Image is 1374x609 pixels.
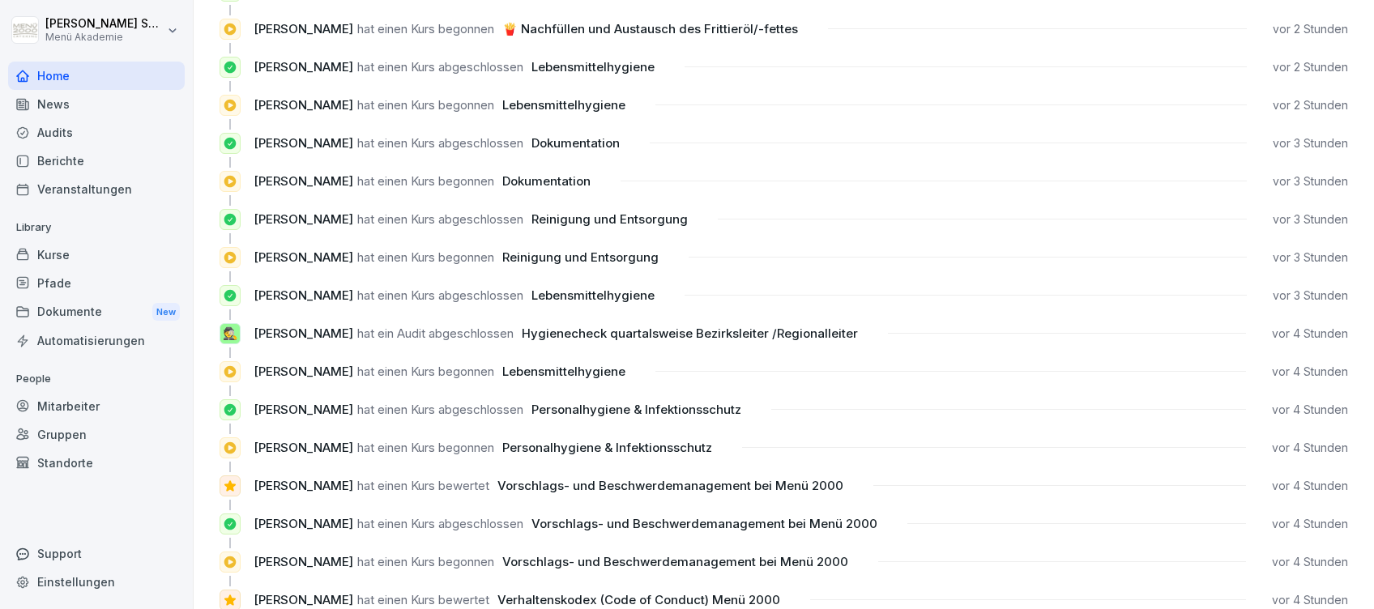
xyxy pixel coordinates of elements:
p: vor 4 Stunden [1272,478,1348,494]
span: hat einen Kurs abgeschlossen [357,287,523,303]
a: News [8,90,185,118]
p: vor 2 Stunden [1273,97,1348,113]
span: [PERSON_NAME] [254,59,353,75]
span: Dokumentation [502,173,591,189]
span: Vorschlags- und Beschwerdemanagement bei Menü 2000 [531,516,877,531]
a: Audits [8,118,185,147]
a: Kurse [8,241,185,269]
p: vor 4 Stunden [1272,364,1348,380]
span: [PERSON_NAME] [254,287,353,303]
span: Vorschlags- und Beschwerdemanagement bei Menü 2000 [502,554,848,569]
p: vor 3 Stunden [1273,173,1348,190]
a: Mitarbeiter [8,392,185,420]
span: [PERSON_NAME] [254,326,353,341]
span: [PERSON_NAME] [254,173,353,189]
span: hat einen Kurs abgeschlossen [357,59,523,75]
span: [PERSON_NAME] [254,516,353,531]
span: Personalhygiene & Infektionsschutz [502,440,712,455]
span: hat einen Kurs abgeschlossen [357,516,523,531]
span: [PERSON_NAME] [254,211,353,227]
span: hat einen Kurs begonnen [357,249,494,265]
span: Personalhygiene & Infektionsschutz [531,402,741,417]
p: vor 2 Stunden [1273,59,1348,75]
span: hat einen Kurs abgeschlossen [357,211,523,227]
span: hat ein Audit abgeschlossen [357,326,514,341]
p: vor 2 Stunden [1273,21,1348,37]
div: Support [8,539,185,568]
span: [PERSON_NAME] [254,364,353,379]
span: 🍟 Nachfüllen und Austausch des Frittieröl/-fettes [502,21,798,36]
p: Menü Akademie [45,32,164,43]
div: Dokumente [8,297,185,327]
p: 🕵️ [223,325,238,343]
a: Gruppen [8,420,185,449]
span: Lebensmittelhygiene [531,287,655,303]
p: vor 4 Stunden [1272,402,1348,418]
span: [PERSON_NAME] [254,402,353,417]
span: Lebensmittelhygiene [502,364,625,379]
span: Hygienecheck quartalsweise Bezirksleiter /Regionalleiter [522,326,858,341]
span: [PERSON_NAME] [254,21,353,36]
span: [PERSON_NAME] [254,440,353,455]
p: vor 4 Stunden [1272,440,1348,456]
a: Veranstaltungen [8,175,185,203]
span: [PERSON_NAME] [254,478,353,493]
span: Reinigung und Entsorgung [502,249,659,265]
p: vor 4 Stunden [1272,516,1348,532]
p: [PERSON_NAME] Schülzke [45,17,164,31]
span: Lebensmittelhygiene [502,97,625,113]
span: [PERSON_NAME] [254,554,353,569]
span: hat einen Kurs begonnen [357,440,494,455]
p: vor 4 Stunden [1272,554,1348,570]
a: Pfade [8,269,185,297]
span: [PERSON_NAME] [254,97,353,113]
span: hat einen Kurs bewertet [357,592,489,607]
p: vor 4 Stunden [1272,326,1348,342]
p: People [8,366,185,392]
p: Library [8,215,185,241]
a: Home [8,62,185,90]
span: hat einen Kurs begonnen [357,21,494,36]
span: hat einen Kurs abgeschlossen [357,402,523,417]
span: [PERSON_NAME] [254,249,353,265]
a: Automatisierungen [8,326,185,355]
p: vor 4 Stunden [1272,592,1348,608]
span: hat einen Kurs abgeschlossen [357,135,523,151]
span: hat einen Kurs begonnen [357,97,494,113]
span: hat einen Kurs begonnen [357,364,494,379]
p: vor 3 Stunden [1273,135,1348,151]
span: [PERSON_NAME] [254,135,353,151]
span: hat einen Kurs bewertet [357,478,489,493]
span: Verhaltenskodex (Code of Conduct) Menü 2000 [497,592,780,607]
span: hat einen Kurs begonnen [357,554,494,569]
span: hat einen Kurs begonnen [357,173,494,189]
a: Berichte [8,147,185,175]
a: Einstellungen [8,568,185,596]
span: Lebensmittelhygiene [531,59,655,75]
a: DokumenteNew [8,297,185,327]
p: vor 3 Stunden [1273,211,1348,228]
a: Standorte [8,449,185,477]
span: Reinigung und Entsorgung [531,211,688,227]
span: Dokumentation [531,135,620,151]
p: vor 3 Stunden [1273,287,1348,304]
div: New [152,303,180,322]
p: vor 3 Stunden [1273,249,1348,266]
span: [PERSON_NAME] [254,592,353,607]
span: Vorschlags- und Beschwerdemanagement bei Menü 2000 [497,478,843,493]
